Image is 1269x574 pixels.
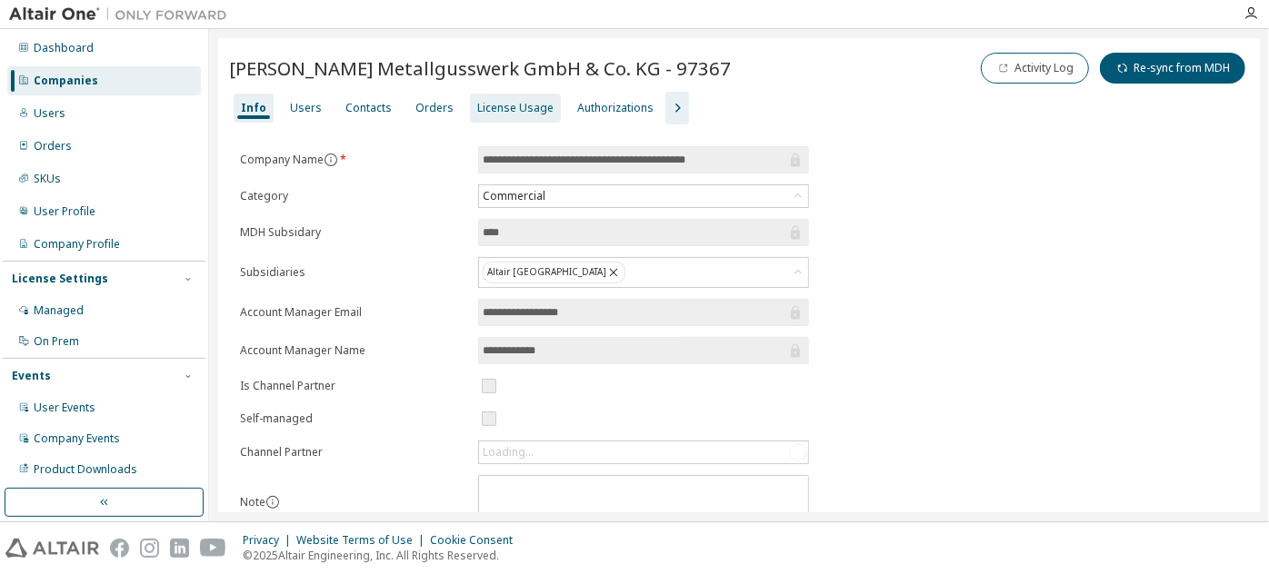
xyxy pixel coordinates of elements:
[34,303,84,318] div: Managed
[479,258,808,287] div: Altair [GEOGRAPHIC_DATA]
[34,237,120,252] div: Company Profile
[483,445,534,460] div: Loading...
[415,101,454,115] div: Orders
[240,189,467,203] label: Category
[240,153,467,167] label: Company Name
[12,272,108,286] div: License Settings
[34,74,98,88] div: Companies
[1100,53,1245,84] button: Re-sync from MDH
[12,369,51,383] div: Events
[296,533,430,548] div: Website Terms of Use
[477,101,554,115] div: License Usage
[240,379,467,393] label: Is Channel Partner
[170,539,189,558] img: linkedin.svg
[34,41,94,55] div: Dashboard
[243,533,296,548] div: Privacy
[34,139,72,153] div: Orders
[34,431,120,446] div: Company Events
[140,539,159,558] img: instagram.svg
[430,533,524,548] div: Cookie Consent
[243,548,524,563] p: © 2025 Altair Engineering, Inc. All Rights Reserved.
[479,185,808,207] div: Commercial
[479,441,808,463] div: Loading...
[200,539,226,558] img: youtube.svg
[34,172,61,186] div: SKUs
[240,265,467,280] label: Subsidiaries
[229,55,731,81] span: [PERSON_NAME] Metallgusswerk GmbH & Co. KG - 97367
[240,305,467,320] label: Account Manager Email
[265,495,280,510] button: information
[483,262,625,283] div: Altair [GEOGRAPHIC_DATA]
[34,106,65,121] div: Users
[290,101,322,115] div: Users
[240,445,467,460] label: Channel Partner
[240,225,467,240] label: MDH Subsidary
[345,101,392,115] div: Contacts
[577,101,654,115] div: Authorizations
[5,539,99,558] img: altair_logo.svg
[480,186,548,206] div: Commercial
[241,101,266,115] div: Info
[110,539,129,558] img: facebook.svg
[34,334,79,349] div: On Prem
[981,53,1089,84] button: Activity Log
[9,5,236,24] img: Altair One
[34,401,95,415] div: User Events
[240,494,265,510] label: Note
[240,343,467,358] label: Account Manager Name
[34,462,137,477] div: Product Downloads
[240,411,467,426] label: Self-managed
[324,153,338,167] button: information
[34,204,95,219] div: User Profile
